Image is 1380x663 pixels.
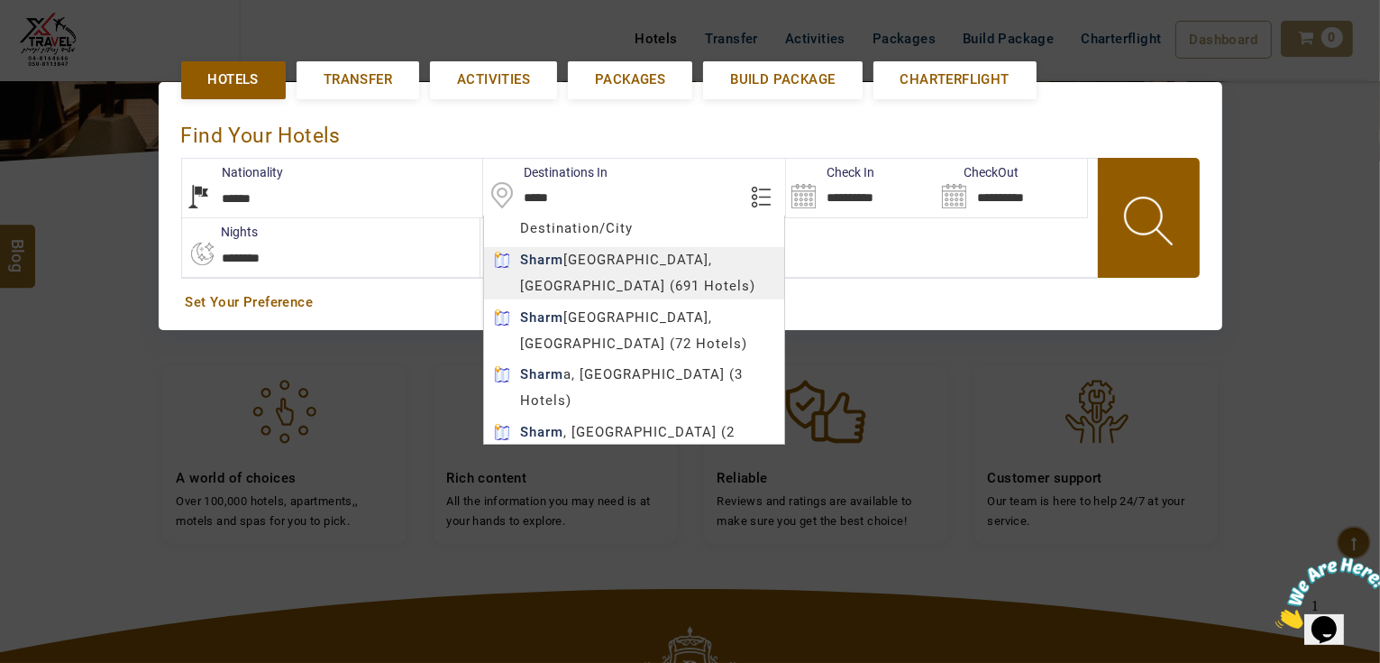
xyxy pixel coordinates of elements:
div: Find Your Hotels [181,105,1200,158]
input: Search [937,159,1087,217]
a: Charterflight [873,61,1037,98]
div: [GEOGRAPHIC_DATA], [GEOGRAPHIC_DATA] (72 Hotels) [484,305,784,357]
label: nights [181,223,259,241]
iframe: chat widget [1268,550,1380,636]
a: Hotels [181,61,286,98]
a: Set Your Preference [186,293,1195,312]
span: Charterflight [900,70,1010,89]
span: Build Package [730,70,835,89]
label: Check In [786,163,874,181]
span: Packages [595,70,665,89]
span: Hotels [208,70,259,89]
span: Transfer [324,70,392,89]
b: Sharm [520,252,563,268]
div: , [GEOGRAPHIC_DATA] (2 Hotels) [484,419,784,472]
span: Activities [457,70,530,89]
div: [GEOGRAPHIC_DATA], [GEOGRAPHIC_DATA] (691 Hotels) [484,247,784,299]
img: Chat attention grabber [7,7,119,78]
div: Destination/City [484,216,784,242]
label: Nationality [182,163,284,181]
span: 1 [7,7,14,23]
b: Sharm [520,309,563,326]
label: CheckOut [937,163,1019,181]
a: Activities [430,61,557,98]
a: Packages [568,61,692,98]
a: Build Package [703,61,862,98]
input: Search [786,159,937,217]
a: Transfer [297,61,419,98]
div: a, [GEOGRAPHIC_DATA] (3 Hotels) [484,362,784,414]
label: Rooms [480,223,561,241]
b: Sharm [520,366,563,382]
b: Sharm [520,424,563,440]
label: Destinations In [483,163,608,181]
